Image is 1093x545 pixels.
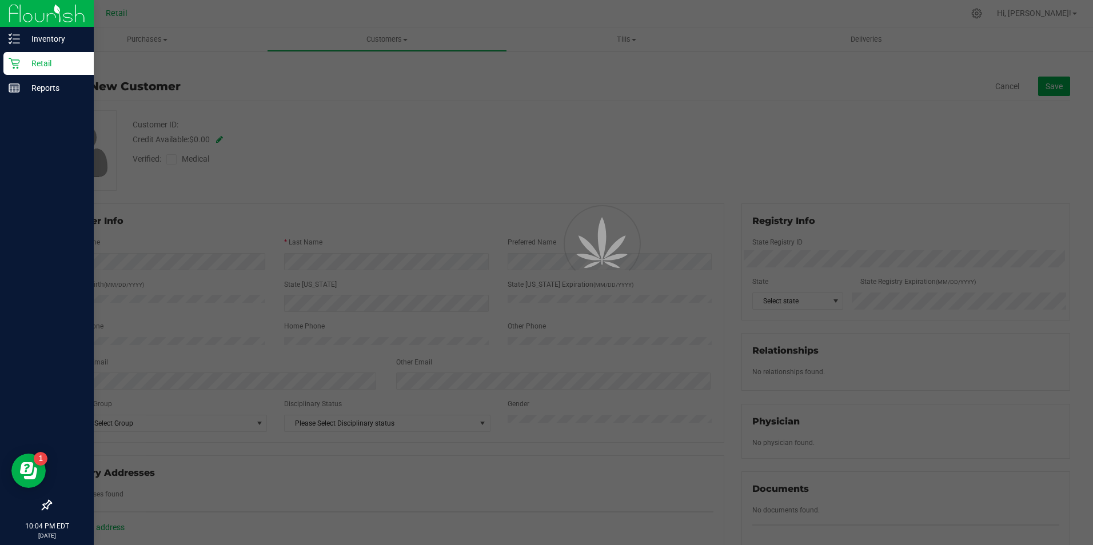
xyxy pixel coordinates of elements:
inline-svg: Retail [9,58,20,69]
p: Reports [20,81,89,95]
iframe: Resource center unread badge [34,452,47,466]
p: Retail [20,57,89,70]
p: Inventory [20,32,89,46]
iframe: Resource center [11,454,46,488]
p: 10:04 PM EDT [5,521,89,531]
inline-svg: Reports [9,82,20,94]
p: [DATE] [5,531,89,540]
inline-svg: Inventory [9,33,20,45]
